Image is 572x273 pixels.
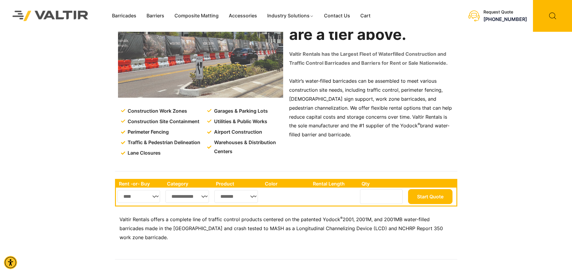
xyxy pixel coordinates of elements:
p: Valtir’s water-filled barricades can be assembled to meet various construction site needs, includ... [289,77,454,139]
img: Valtir Rentals [5,3,96,29]
span: Lane Closures [126,149,161,158]
h2: Expert solutions that are a tier above. [289,10,454,43]
sup: ® [340,216,343,220]
th: Rent -or- Buy [116,180,164,188]
sup: ® [418,122,420,126]
p: Valtir Rentals has the Largest Fleet of Waterfilled Construction and Traffic Control Barricades a... [289,50,454,68]
th: Category [164,180,213,188]
span: Garages & Parking Lots [213,107,268,116]
span: Construction Work Zones [126,107,187,116]
a: Composite Matting [169,11,224,20]
span: Construction Site Containment [126,117,199,126]
span: 2001, 2001M, and 2001MB water-filled barricades made in the [GEOGRAPHIC_DATA] and crash tested to... [120,216,443,240]
a: Industry Solutions [262,11,319,20]
th: Product [213,180,262,188]
span: Utilities & Public Works [213,117,267,126]
span: Airport Construction [213,128,262,137]
input: Number [360,189,403,204]
a: Accessories [224,11,262,20]
button: Start Quote [408,189,452,204]
div: Request Quote [483,10,527,15]
a: Cart [355,11,376,20]
select: Single select [117,190,160,203]
select: Single select [165,190,209,203]
a: call (888) 496-3625 [483,16,527,22]
th: Qty [359,180,406,188]
a: Contact Us [319,11,355,20]
span: Valtir Rentals offers a complete line of traffic control products centered on the patented Yodock [120,216,340,222]
th: Color [262,180,310,188]
div: Accessibility Menu [4,256,17,269]
span: Warehouses & Distribution Centers [213,138,284,156]
span: Perimeter Fencing [126,128,169,137]
a: Barriers [141,11,169,20]
th: Rental Length [310,180,359,188]
span: Traffic & Pedestrian Delineation [126,138,200,147]
select: Single select [214,190,258,203]
a: Barricades [107,11,141,20]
